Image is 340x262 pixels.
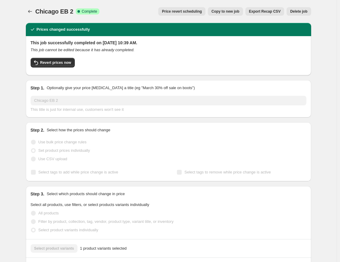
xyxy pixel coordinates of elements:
[290,9,307,14] span: Delete job
[31,58,75,67] button: Revert prices now
[40,60,71,65] span: Revert prices now
[31,127,44,133] h2: Step 2.
[38,157,67,161] span: Use CSV upload
[31,191,44,197] h2: Step 3.
[245,7,284,16] button: Export Recap CSV
[37,27,90,33] h2: Prices changed successfully
[35,8,74,15] span: Chicago EB 2
[31,96,306,105] input: 30% off holiday sale
[31,40,306,46] h2: This job successfully completed on [DATE] 10:39 AM.
[31,85,44,91] h2: Step 1.
[31,107,124,112] span: This title is just for internal use, customers won't see it
[26,7,34,16] button: Price change jobs
[31,48,135,52] i: This job cannot be edited because it has already completed.
[31,202,149,207] span: Select all products, use filters, or select products variants individually
[184,170,271,174] span: Select tags to remove while price change is active
[208,7,243,16] button: Copy to new job
[287,7,311,16] button: Delete job
[38,211,59,215] span: All products
[38,140,87,144] span: Use bulk price change rules
[82,9,97,14] span: Complete
[38,148,90,153] span: Set product prices individually
[38,170,118,174] span: Select tags to add while price change is active
[47,191,125,197] p: Select which products should change in price
[47,85,195,91] p: Optionally give your price [MEDICAL_DATA] a title (eg "March 30% off sale on boots")
[211,9,239,14] span: Copy to new job
[80,245,126,251] span: 1 product variants selected
[38,228,98,232] span: Select product variants individually
[162,9,202,14] span: Price revert scheduling
[38,219,174,224] span: Filter by product, collection, tag, vendor, product type, variant title, or inventory
[249,9,281,14] span: Export Recap CSV
[47,127,110,133] p: Select how the prices should change
[158,7,205,16] button: Price revert scheduling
